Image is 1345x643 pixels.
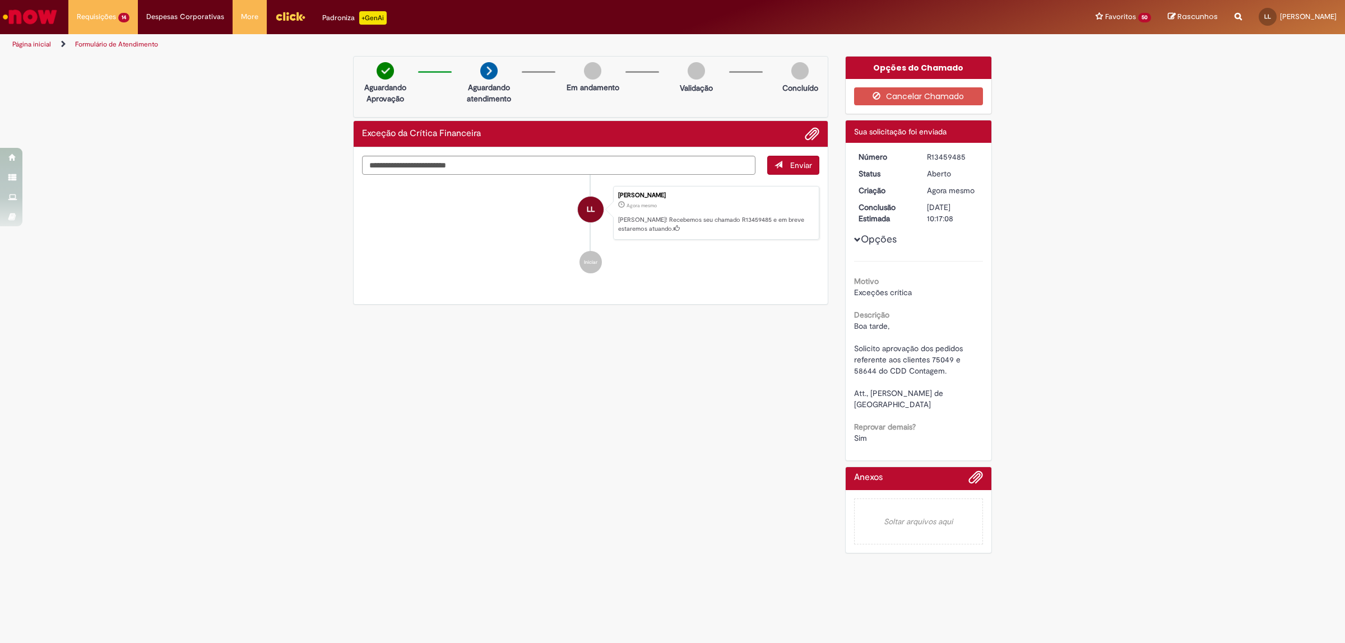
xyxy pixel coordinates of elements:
[567,82,619,93] p: Em andamento
[805,127,819,141] button: Adicionar anexos
[275,8,305,25] img: click_logo_yellow_360x200.png
[927,185,979,196] div: 28/08/2025 17:17:04
[8,34,888,55] ul: Trilhas de página
[362,156,755,175] textarea: Digite sua mensagem aqui...
[968,470,983,490] button: Adicionar anexos
[927,151,979,162] div: R13459485
[854,433,867,443] span: Sim
[618,192,813,199] div: [PERSON_NAME]
[462,82,516,104] p: Aguardando atendimento
[362,129,481,139] h2: Exceção da Crítica Financeira Histórico de tíquete
[322,11,387,25] div: Padroniza
[1168,12,1218,22] a: Rascunhos
[618,216,813,233] p: [PERSON_NAME]! Recebemos seu chamado R13459485 e em breve estaremos atuando.
[77,11,116,22] span: Requisições
[578,197,604,222] div: Lucas Madeira De Lima
[767,156,819,175] button: Enviar
[927,185,975,195] time: 28/08/2025 17:17:04
[854,310,889,320] b: Descrição
[850,202,919,224] dt: Conclusão Estimada
[12,40,51,49] a: Página inicial
[854,498,984,544] em: Soltar arquivos aqui
[927,185,975,195] span: Agora mesmo
[854,473,883,483] h2: Anexos
[850,151,919,162] dt: Número
[358,82,412,104] p: Aguardando Aprovação
[118,13,129,22] span: 14
[627,202,657,209] time: 28/08/2025 17:17:04
[850,168,919,179] dt: Status
[1264,13,1271,20] span: LL
[587,196,595,223] span: LL
[850,185,919,196] dt: Criação
[362,175,819,285] ul: Histórico de tíquete
[688,62,705,80] img: img-circle-grey.png
[584,62,601,80] img: img-circle-grey.png
[791,62,809,80] img: img-circle-grey.png
[377,62,394,80] img: check-circle-green.png
[362,186,819,240] li: Lucas Madeira De Lima
[927,168,979,179] div: Aberto
[927,202,979,224] div: [DATE] 10:17:08
[854,422,916,432] b: Reprovar demais?
[241,11,258,22] span: More
[1138,13,1151,22] span: 50
[359,11,387,25] p: +GenAi
[680,82,713,94] p: Validação
[854,287,912,297] span: Exceções crítica
[854,127,947,137] span: Sua solicitação foi enviada
[480,62,498,80] img: arrow-next.png
[1177,11,1218,22] span: Rascunhos
[1105,11,1136,22] span: Favoritos
[627,202,657,209] span: Agora mesmo
[146,11,224,22] span: Despesas Corporativas
[854,276,879,286] b: Motivo
[75,40,158,49] a: Formulário de Atendimento
[846,57,992,79] div: Opções do Chamado
[1,6,59,28] img: ServiceNow
[854,321,965,409] span: Boa tarde, Solicito aprovação dos pedidos referente aos clientes 75049 e 58644 do CDD Contagem. A...
[790,160,812,170] span: Enviar
[854,87,984,105] button: Cancelar Chamado
[782,82,818,94] p: Concluído
[1280,12,1337,21] span: [PERSON_NAME]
